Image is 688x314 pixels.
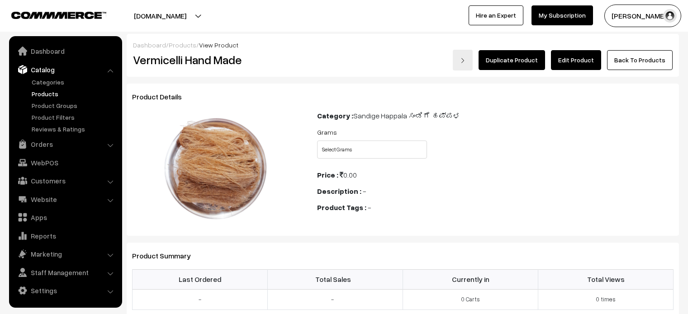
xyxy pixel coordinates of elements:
[531,5,593,25] a: My Subscription
[368,203,371,212] span: -
[11,136,119,152] a: Orders
[133,53,304,67] h2: Vermicelli Hand Made
[363,187,366,196] span: -
[11,173,119,189] a: Customers
[403,290,538,310] td: 0 Carts
[469,5,523,25] a: Hire an Expert
[132,92,193,101] span: Product Details
[460,58,465,63] img: right-arrow.png
[11,282,119,299] a: Settings
[11,246,119,262] a: Marketing
[133,41,166,49] a: Dashboard
[317,187,361,196] b: Description :
[29,77,119,87] a: Categories
[136,114,300,223] img: 17536229577549kai-shavige.png
[538,290,674,310] td: 0 times
[11,43,119,59] a: Dashboard
[538,269,674,289] th: Total Views
[29,89,119,98] a: Products
[199,41,238,49] span: View Product
[268,290,403,310] td: -
[403,269,538,289] th: Currently in
[11,9,90,20] a: COMMMERCE
[317,110,674,121] div: Sandige Happala ಸಂಡಿಗೆ ಹಪ್ಪಳ
[133,269,268,289] th: Last Ordered
[11,155,119,171] a: WebPOS
[604,5,681,27] button: [PERSON_NAME]
[268,269,403,289] th: Total Sales
[133,290,268,310] td: -
[11,191,119,207] a: Website
[607,50,673,70] a: Back To Products
[29,101,119,110] a: Product Groups
[11,12,106,19] img: COMMMERCE
[551,50,601,70] a: Edit Product
[317,169,674,180] div: 0.00
[29,112,119,122] a: Product Filters
[317,127,337,137] label: Grams
[479,50,545,70] a: Duplicate Product
[102,5,218,27] button: [DOMAIN_NAME]
[132,251,202,260] span: Product Summary
[317,111,353,120] b: Category :
[169,41,196,49] a: Products
[29,124,119,134] a: Reviews & Ratings
[317,170,338,179] b: Price :
[11,264,119,281] a: Staff Management
[11,209,119,225] a: Apps
[663,9,677,23] img: user
[11,61,119,78] a: Catalog
[11,228,119,244] a: Reports
[133,40,673,50] div: / /
[317,203,366,212] b: Product Tags :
